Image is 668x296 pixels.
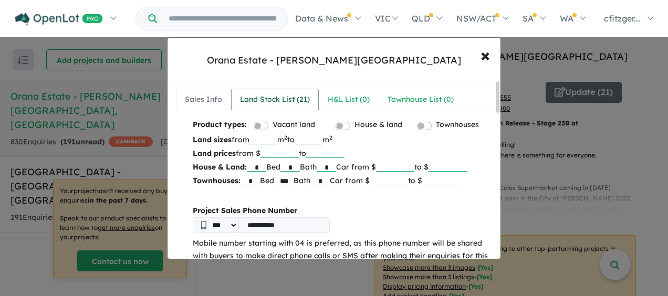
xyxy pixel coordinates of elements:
[604,13,640,24] span: cfitzger...
[273,119,315,131] label: Vacant land
[436,119,479,131] label: Townhouses
[329,134,332,141] sup: 2
[207,54,461,67] div: Orana Estate - [PERSON_NAME][GEOGRAPHIC_DATA]
[193,237,492,274] p: Mobile number starting with 04 is preferred, as this phone number will be shared with buyers to m...
[185,93,222,106] div: Sales Info
[15,13,103,26] img: Openlot PRO Logo White
[284,134,287,141] sup: 2
[193,135,232,144] b: Land sizes
[159,7,285,30] input: Try estate name, suburb, builder or developer
[193,149,236,158] b: Land prices
[201,221,206,229] img: Phone icon
[193,205,492,217] b: Project Sales Phone Number
[193,174,492,187] p: Bed Bath Car from $ to $
[481,44,490,66] span: ×
[193,133,492,146] p: from m to m
[193,146,492,160] p: from $ to
[193,119,247,133] b: Product types:
[354,119,402,131] label: House & land
[193,162,247,172] b: House & Land:
[193,160,492,174] p: Bed Bath Car from $ to $
[193,176,241,185] b: Townhouses:
[328,93,370,106] div: H&L List ( 0 )
[240,93,310,106] div: Land Stock List ( 21 )
[388,93,454,106] div: Townhouse List ( 0 )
